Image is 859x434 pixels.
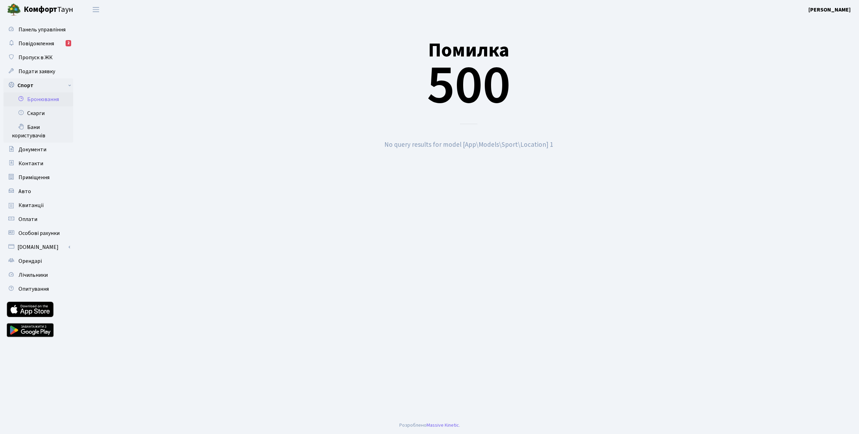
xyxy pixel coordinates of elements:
[3,240,73,254] a: [DOMAIN_NAME]
[3,212,73,226] a: Оплати
[3,157,73,170] a: Контакти
[3,37,73,51] a: Повідомлення2
[18,215,37,223] span: Оплати
[18,54,53,61] span: Пропуск в ЖК
[399,421,460,429] div: Розроблено .
[18,201,44,209] span: Квитанції
[427,421,459,429] a: Massive Kinetic
[18,257,42,265] span: Орендарі
[384,140,553,150] small: No query results for model [App\Models\Sport\Location] 1
[808,6,851,14] a: [PERSON_NAME]
[3,170,73,184] a: Приміщення
[7,3,21,17] img: logo.png
[3,198,73,212] a: Квитанції
[3,23,73,37] a: Панель управління
[3,51,73,64] a: Пропуск в ЖК
[89,22,849,124] div: 500
[3,184,73,198] a: Авто
[87,4,105,15] button: Переключити навігацію
[3,120,73,143] a: Бани користувачів
[24,4,73,16] span: Таун
[3,268,73,282] a: Лічильники
[18,146,46,153] span: Документи
[428,37,509,64] small: Помилка
[18,229,60,237] span: Особові рахунки
[3,64,73,78] a: Подати заявку
[18,160,43,167] span: Контакти
[24,4,57,15] b: Комфорт
[18,40,54,47] span: Повідомлення
[18,68,55,75] span: Подати заявку
[3,106,73,120] a: Скарги
[18,174,50,181] span: Приміщення
[18,26,66,33] span: Панель управління
[66,40,71,46] div: 2
[18,188,31,195] span: Авто
[3,282,73,296] a: Опитування
[3,92,73,106] a: Бронювання
[18,285,49,293] span: Опитування
[3,254,73,268] a: Орендарі
[3,226,73,240] a: Особові рахунки
[3,143,73,157] a: Документи
[3,78,73,92] a: Спорт
[18,271,48,279] span: Лічильники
